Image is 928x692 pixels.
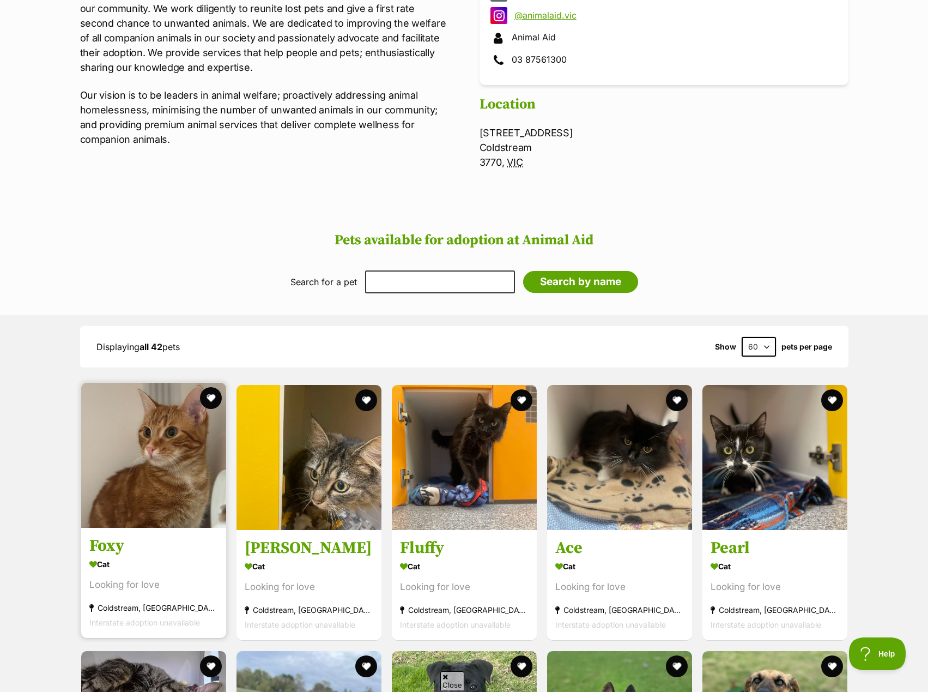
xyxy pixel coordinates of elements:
[400,580,529,595] div: Looking for love
[89,557,218,573] div: Cat
[81,383,226,528] img: Foxy
[781,342,832,351] label: pets per page
[89,578,218,593] div: Looking for love
[245,580,373,595] div: Looking for love
[400,603,529,618] div: Coldstream, [GEOGRAPHIC_DATA]
[245,603,373,618] div: Coldstream, [GEOGRAPHIC_DATA]
[523,271,638,293] input: Search by name
[666,389,688,411] button: favourite
[89,618,200,628] span: Interstate adoption unavailable
[392,385,537,530] img: Fluffy
[400,559,529,575] div: Cat
[555,603,684,618] div: Coldstream, [GEOGRAPHIC_DATA]
[440,671,464,690] span: Close
[139,341,162,352] strong: all 42
[81,528,226,639] a: Foxy Cat Looking for love Coldstream, [GEOGRAPHIC_DATA] Interstate adoption unavailable favourite
[555,538,684,559] h3: Ace
[507,157,523,168] abbr: Victoria
[711,603,839,618] div: Coldstream, [GEOGRAPHIC_DATA]
[11,232,917,249] h2: Pets available for adoption at Animal Aid
[849,637,906,670] iframe: Help Scout Beacon - Open
[236,530,381,641] a: [PERSON_NAME] Cat Looking for love Coldstream, [GEOGRAPHIC_DATA] Interstate adoption unavailable ...
[96,341,180,352] span: Displaying pets
[480,142,532,153] span: Coldstream
[392,530,537,641] a: Fluffy Cat Looking for love Coldstream, [GEOGRAPHIC_DATA] Interstate adoption unavailable favourite
[245,538,373,559] h3: [PERSON_NAME]
[400,621,511,630] span: Interstate adoption unavailable
[555,580,684,595] div: Looking for love
[480,127,573,139] span: [STREET_ADDRESS]
[200,387,222,409] button: favourite
[490,29,838,46] div: Animal Aid
[821,655,843,677] button: favourite
[821,389,843,411] button: favourite
[514,10,833,20] a: @animalaid.vic
[236,385,381,530] img: Zola
[245,559,373,575] div: Cat
[355,389,377,411] button: favourite
[702,385,847,530] img: Pearl
[89,601,218,616] div: Coldstream, [GEOGRAPHIC_DATA]
[711,580,839,595] div: Looking for love
[666,655,688,677] button: favourite
[511,655,532,677] button: favourite
[290,277,357,287] label: Search for a pet
[355,655,377,677] button: favourite
[480,97,848,113] h2: Location
[711,538,839,559] h3: Pearl
[711,559,839,575] div: Cat
[200,655,222,677] button: favourite
[490,52,838,69] div: 03 87561300
[711,621,821,630] span: Interstate adoption unavailable
[511,389,532,411] button: favourite
[555,559,684,575] div: Cat
[245,621,355,630] span: Interstate adoption unavailable
[80,88,449,147] p: Our vision is to be leaders in animal welfare; proactively addressing animal homelessness, minimi...
[702,530,847,641] a: Pearl Cat Looking for love Coldstream, [GEOGRAPHIC_DATA] Interstate adoption unavailable favourite
[547,385,692,530] img: Ace
[89,536,218,557] h3: Foxy
[547,530,692,641] a: Ace Cat Looking for love Coldstream, [GEOGRAPHIC_DATA] Interstate adoption unavailable favourite
[480,157,505,168] span: 3770,
[400,538,529,559] h3: Fluffy
[715,342,736,351] span: Show
[555,621,666,630] span: Interstate adoption unavailable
